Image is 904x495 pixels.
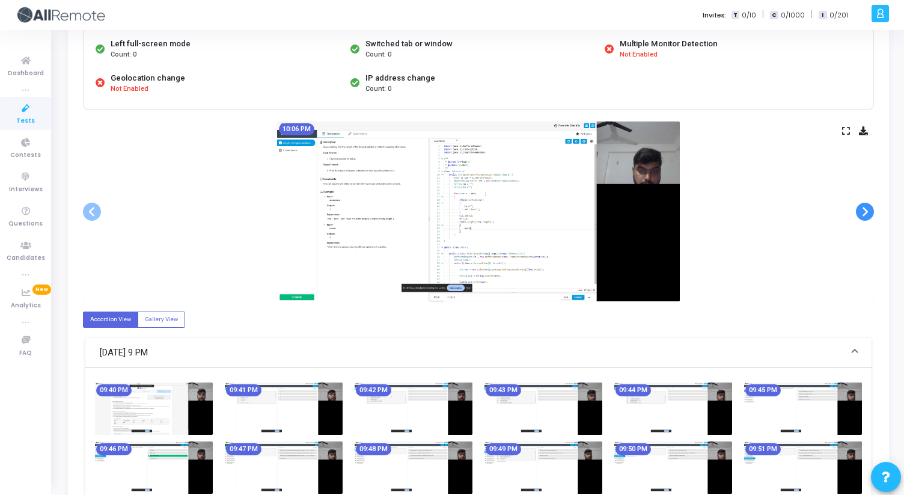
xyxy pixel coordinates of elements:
[111,72,185,84] div: Geolocation change
[356,384,391,396] mat-chip: 09:42 PM
[365,84,391,94] span: Count: 0
[96,384,132,396] mat-chip: 09:40 PM
[615,443,651,455] mat-chip: 09:50 PM
[781,10,805,20] span: 0/1000
[111,38,191,50] div: Left full-screen mode
[486,443,521,455] mat-chip: 09:49 PM
[279,123,314,135] mat-chip: 10:06 PM
[829,10,848,20] span: 0/201
[100,346,843,360] mat-panel-title: [DATE] 9 PM
[614,441,732,494] img: screenshot-1753287638366.jpeg
[365,38,453,50] div: Switched tab or window
[8,219,43,229] span: Questions
[111,84,148,94] span: Not Enabled
[744,441,862,494] img: screenshot-1753287698387.jpeg
[365,72,435,84] div: IP address change
[484,441,602,494] img: screenshot-1753287578425.jpeg
[356,443,391,455] mat-chip: 09:48 PM
[226,384,261,396] mat-chip: 09:41 PM
[225,441,343,494] img: screenshot-1753287458469.jpeg
[703,10,727,20] label: Invites:
[744,383,862,435] img: screenshot-1753287338407.jpeg
[620,50,658,60] span: Not Enabled
[15,3,105,27] img: logo
[731,11,739,20] span: T
[226,443,261,455] mat-chip: 09:47 PM
[486,384,521,396] mat-chip: 09:43 PM
[819,11,826,20] span: I
[138,312,185,328] label: Gallery View
[355,383,472,435] img: screenshot-1753287158413.jpeg
[95,383,213,435] img: screenshot-1753287038404.jpeg
[11,301,41,311] span: Analytics
[762,8,764,21] span: |
[10,150,41,161] span: Contests
[32,284,51,295] span: New
[484,383,602,435] img: screenshot-1753287218437.jpeg
[742,10,756,20] span: 0/10
[9,185,43,195] span: Interviews
[95,441,213,494] img: screenshot-1753287398427.jpeg
[96,443,132,455] mat-chip: 09:46 PM
[83,312,138,328] label: Accordion View
[745,443,781,455] mat-chip: 09:51 PM
[365,50,391,60] span: Count: 0
[7,253,45,263] span: Candidates
[85,338,872,368] mat-expansion-panel-header: [DATE] 9 PM
[225,383,343,435] img: screenshot-1753287098365.jpeg
[277,121,680,301] img: screenshot-1753288598375.jpeg
[111,50,136,60] span: Count: 0
[8,69,44,79] span: Dashboard
[16,116,35,126] span: Tests
[620,38,718,50] div: Multiple Monitor Detection
[770,11,778,20] span: C
[614,383,732,435] img: screenshot-1753287278365.jpeg
[19,348,32,358] span: FAQ
[615,384,651,396] mat-chip: 09:44 PM
[811,8,813,21] span: |
[355,441,472,494] img: screenshot-1753287518397.jpeg
[745,384,781,396] mat-chip: 09:45 PM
